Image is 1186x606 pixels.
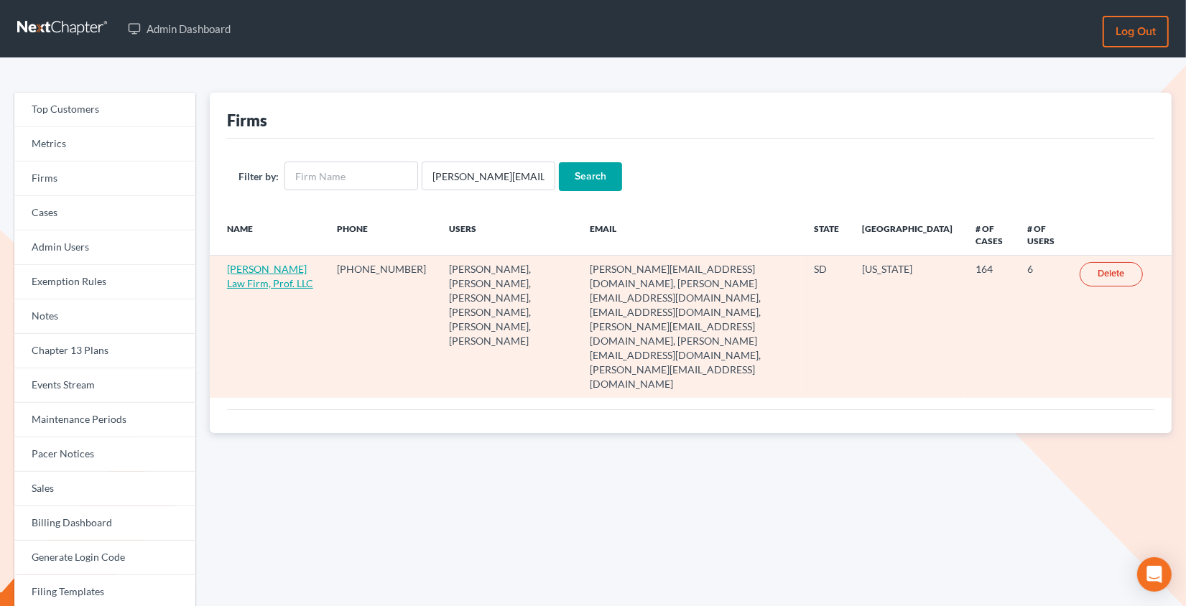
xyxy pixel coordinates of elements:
a: Maintenance Periods [14,403,195,437]
a: Cases [14,196,195,230]
th: [GEOGRAPHIC_DATA] [851,214,964,256]
a: [PERSON_NAME] Law Firm, Prof. LLC [227,263,313,289]
td: 6 [1016,256,1068,398]
td: 164 [964,256,1016,398]
a: Top Customers [14,93,195,127]
th: Phone [325,214,437,256]
a: Chapter 13 Plans [14,334,195,368]
a: Pacer Notices [14,437,195,472]
td: [PHONE_NUMBER] [325,256,437,398]
a: Log out [1103,16,1169,47]
a: Delete [1080,262,1143,286]
th: State [802,214,851,256]
a: Billing Dashboard [14,506,195,541]
a: Metrics [14,127,195,162]
a: Events Stream [14,368,195,403]
div: Open Intercom Messenger [1137,557,1172,592]
td: [PERSON_NAME][EMAIL_ADDRESS][DOMAIN_NAME], [PERSON_NAME][EMAIL_ADDRESS][DOMAIN_NAME], [EMAIL_ADDR... [578,256,802,398]
a: Sales [14,472,195,506]
th: # of Cases [964,214,1016,256]
td: [PERSON_NAME], [PERSON_NAME], [PERSON_NAME], [PERSON_NAME], [PERSON_NAME], [PERSON_NAME] [437,256,578,398]
a: Generate Login Code [14,541,195,575]
input: Firm Name [284,162,418,190]
td: [US_STATE] [851,256,964,398]
input: Search [559,162,622,191]
a: Exemption Rules [14,265,195,299]
label: Filter by: [238,169,279,184]
div: Firms [227,110,267,131]
td: SD [802,256,851,398]
a: Admin Users [14,230,195,265]
input: Users [422,162,555,190]
th: Email [578,214,802,256]
th: Users [437,214,578,256]
a: Firms [14,162,195,196]
a: Admin Dashboard [121,16,238,42]
th: # of Users [1016,214,1068,256]
th: Name [210,214,326,256]
a: Notes [14,299,195,334]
